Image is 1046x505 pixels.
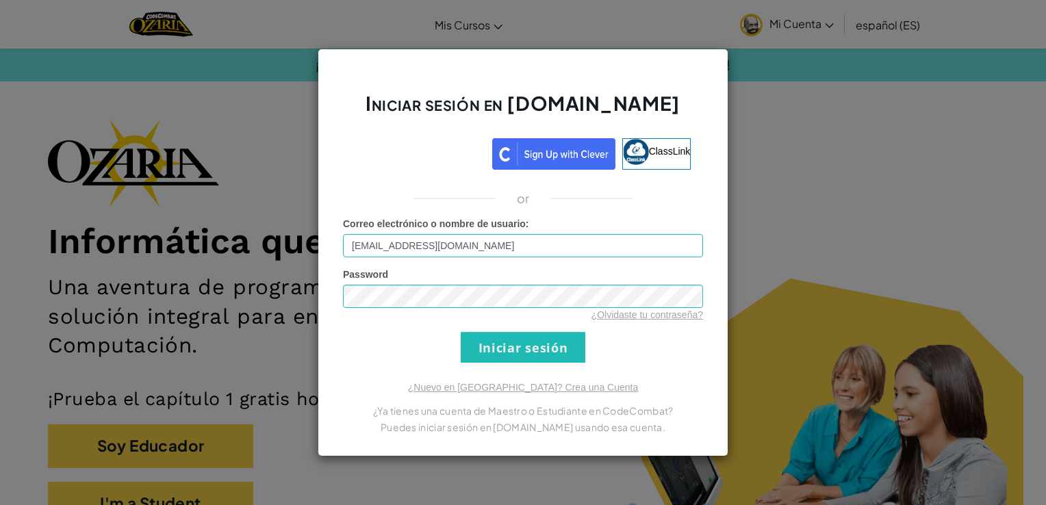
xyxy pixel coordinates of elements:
span: Correo electrónico o nombre de usuario [343,218,526,229]
a: ¿Nuevo en [GEOGRAPHIC_DATA]? Crea una Cuenta [408,382,638,393]
span: ClassLink [649,146,691,157]
img: clever_sso_button@2x.png [492,138,615,170]
iframe: Botón de Acceder con Google [348,137,492,167]
p: Puedes iniciar sesión en [DOMAIN_NAME] usando esa cuenta. [343,419,703,435]
span: Password [343,269,388,280]
p: or [517,190,530,207]
p: ¿Ya tienes una cuenta de Maestro o Estudiante en CodeCombat? [343,402,703,419]
img: classlink-logo-small.png [623,139,649,165]
a: ¿Olvidaste tu contraseña? [591,309,703,320]
h2: Iniciar sesión en [DOMAIN_NAME] [343,90,703,130]
label: : [343,217,529,231]
input: Iniciar sesión [461,332,585,363]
